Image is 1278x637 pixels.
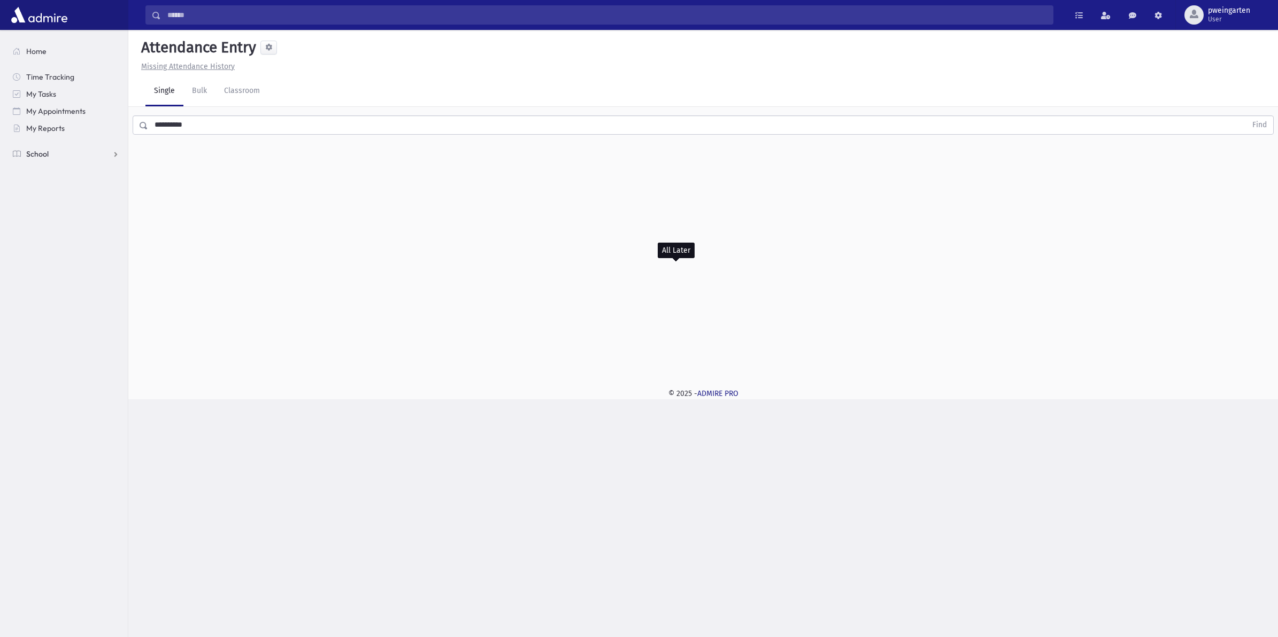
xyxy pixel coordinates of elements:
a: Single [145,76,183,106]
u: Missing Attendance History [141,62,235,71]
span: My Tasks [26,89,56,99]
input: Search [161,5,1053,25]
button: Find [1246,116,1273,134]
a: Bulk [183,76,215,106]
a: Classroom [215,76,268,106]
span: User [1208,15,1250,24]
a: Missing Attendance History [137,62,235,71]
div: © 2025 - [145,388,1261,399]
img: AdmirePro [9,4,70,26]
a: Time Tracking [4,68,128,86]
span: Home [26,46,47,56]
a: School [4,145,128,162]
span: pweingarten [1208,6,1250,15]
h5: Attendance Entry [137,38,256,57]
div: All Later [658,243,695,258]
span: Time Tracking [26,72,74,82]
span: School [26,149,49,159]
a: My Reports [4,120,128,137]
a: Home [4,43,128,60]
a: My Appointments [4,103,128,120]
a: ADMIRE PRO [697,389,738,398]
a: My Tasks [4,86,128,103]
span: My Reports [26,123,65,133]
span: My Appointments [26,106,86,116]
